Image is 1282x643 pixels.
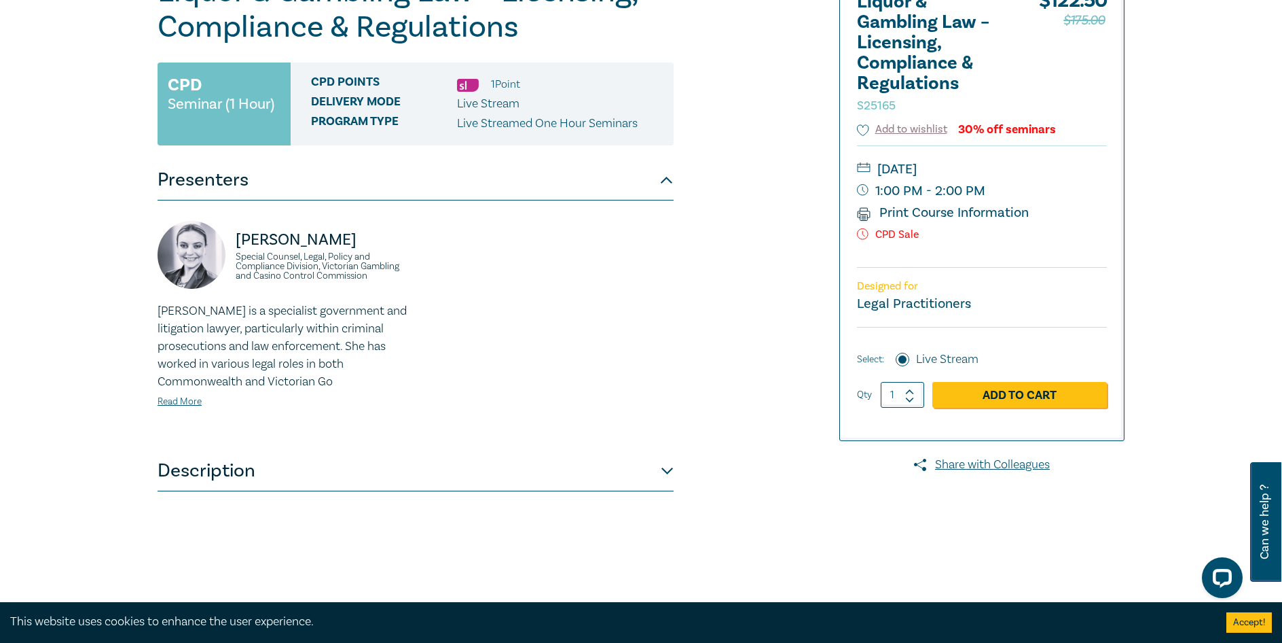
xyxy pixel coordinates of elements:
[857,204,1029,222] a: Print Course Information
[1226,612,1272,633] button: Accept cookies
[457,79,479,92] img: Substantive Law
[857,158,1107,180] small: [DATE]
[158,451,674,491] button: Description
[168,97,274,111] small: Seminar (1 Hour)
[158,302,407,391] p: [PERSON_NAME] is a specialist government and litigation lawyer, particularly within criminal pros...
[1191,552,1248,609] iframe: LiveChat chat widget
[158,160,674,201] button: Presenters
[857,98,896,114] small: S25165
[932,382,1107,408] a: Add to Cart
[857,280,1107,293] p: Designed for
[236,252,407,281] small: Special Counsel, Legal, Policy and Compliance Division, Victorian Gambling and Casino Control Com...
[916,351,978,368] label: Live Stream
[1258,470,1271,574] span: Can we help ?
[457,96,519,111] span: Live Stream
[311,115,457,133] span: Program type
[236,229,407,251] p: [PERSON_NAME]
[168,73,202,97] h3: CPD
[857,122,947,137] button: Add to wishlist
[158,396,202,408] a: Read More
[311,95,457,113] span: Delivery Mode
[881,382,924,408] input: 1
[857,180,1107,202] small: 1:00 PM - 2:00 PM
[958,123,1056,136] div: 30% off seminars
[839,456,1124,474] a: Share with Colleagues
[857,228,1107,241] p: CPD Sale
[1063,10,1105,31] span: $175.00
[857,387,872,402] label: Qty
[311,75,457,93] span: CPD Points
[10,613,1206,631] div: This website uses cookies to enhance the user experience.
[457,115,638,133] p: Live Streamed One Hour Seminars
[857,352,884,367] span: Select:
[491,75,520,93] li: 1 Point
[857,295,971,313] small: Legal Practitioners
[158,221,225,289] img: https://s3.ap-southeast-2.amazonaws.com/leo-cussen-store-production-content/Contacts/Samantha%20P...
